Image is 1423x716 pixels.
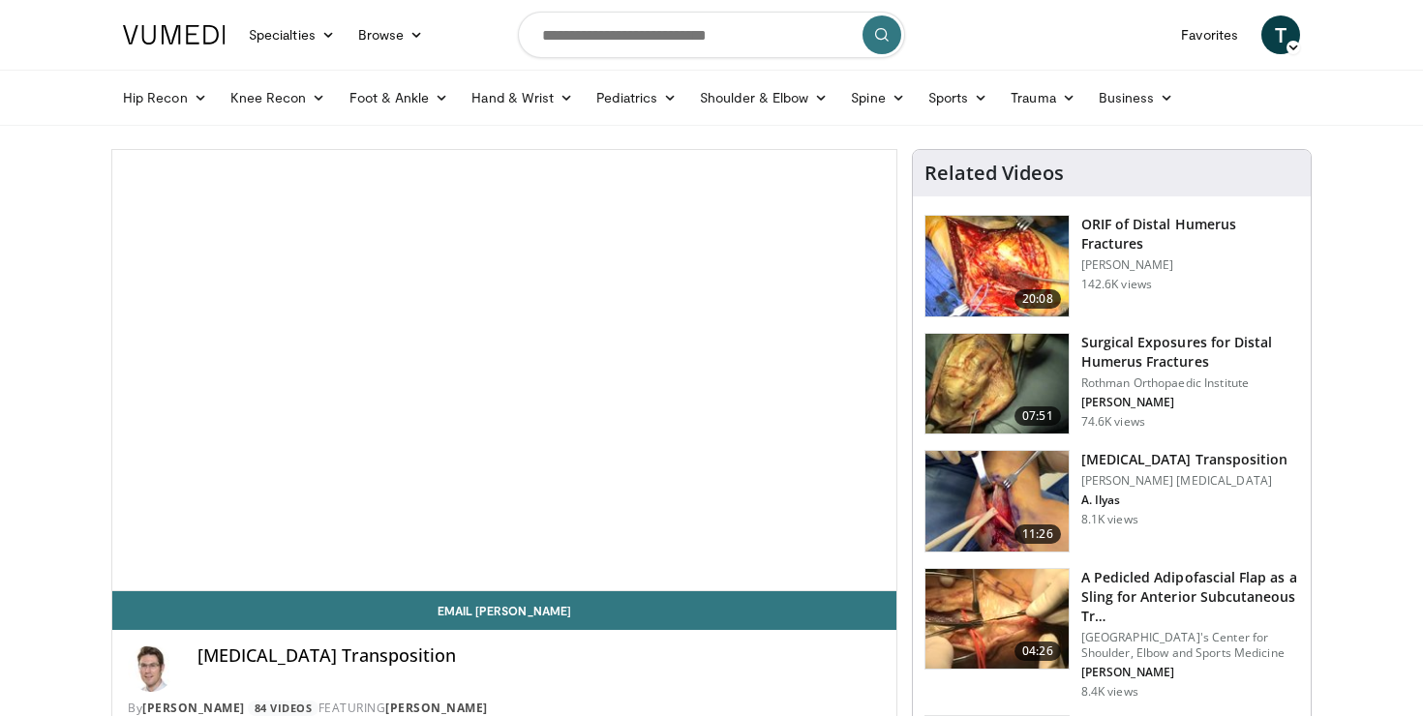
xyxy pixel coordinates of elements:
[925,216,1069,316] img: orif-sanch_3.png.150x105_q85_crop-smart_upscale.jpg
[460,78,585,117] a: Hand & Wrist
[585,78,688,117] a: Pediatrics
[925,451,1069,552] img: 4c3c6f75-4af4-4fa2-bff6-d5a560996c15.150x105_q85_crop-smart_upscale.jpg
[999,78,1087,117] a: Trauma
[1081,375,1299,391] p: Rothman Orthopaedic Institute
[1014,289,1061,309] span: 20:08
[924,450,1299,552] a: 11:26 [MEDICAL_DATA] Transposition [PERSON_NAME] [MEDICAL_DATA] A. Ilyas 8.1K views
[917,78,1000,117] a: Sports
[839,78,916,117] a: Spine
[1081,277,1152,292] p: 142.6K views
[924,215,1299,317] a: 20:08 ORIF of Distal Humerus Fractures [PERSON_NAME] 142.6K views
[1081,215,1299,254] h3: ORIF of Distal Humerus Fractures
[123,25,226,45] img: VuMedi Logo
[1261,15,1300,54] a: T
[518,12,905,58] input: Search topics, interventions
[1081,630,1299,661] p: [GEOGRAPHIC_DATA]'s Center for Shoulder, Elbow and Sports Medicine
[1081,512,1138,527] p: 8.1K views
[112,150,896,591] video-js: Video Player
[925,334,1069,434] img: 70322_0000_3.png.150x105_q85_crop-smart_upscale.jpg
[1081,568,1299,626] h3: A Pedicled Adipofascial Flap as a Sling for Anterior Subcutaneous Tr…
[925,569,1069,670] img: rosen1_1.png.150x105_q85_crop-smart_upscale.jpg
[1081,333,1299,372] h3: Surgical Exposures for Distal Humerus Fractures
[347,15,436,54] a: Browse
[219,78,338,117] a: Knee Recon
[385,700,488,716] a: [PERSON_NAME]
[1081,684,1138,700] p: 8.4K views
[112,591,896,630] a: Email [PERSON_NAME]
[1087,78,1186,117] a: Business
[924,568,1299,700] a: 04:26 A Pedicled Adipofascial Flap as a Sling for Anterior Subcutaneous Tr… [GEOGRAPHIC_DATA]'s C...
[142,700,245,716] a: [PERSON_NAME]
[128,645,174,692] img: Avatar
[1081,665,1299,680] p: [PERSON_NAME]
[1081,414,1145,430] p: 74.6K views
[1014,641,1061,661] span: 04:26
[924,333,1299,435] a: 07:51 Surgical Exposures for Distal Humerus Fractures Rothman Orthopaedic Institute [PERSON_NAME]...
[197,645,881,667] h4: [MEDICAL_DATA] Transposition
[1014,406,1061,426] span: 07:51
[1081,492,1288,508] p: A. Ilyas
[924,162,1064,185] h4: Related Videos
[688,78,839,117] a: Shoulder & Elbow
[111,78,219,117] a: Hip Recon
[1169,15,1250,54] a: Favorites
[1081,395,1299,410] p: [PERSON_NAME]
[1081,450,1288,469] h3: [MEDICAL_DATA] Transposition
[1014,524,1061,544] span: 11:26
[237,15,347,54] a: Specialties
[1081,473,1288,489] p: [PERSON_NAME] [MEDICAL_DATA]
[1081,257,1299,273] p: [PERSON_NAME]
[338,78,461,117] a: Foot & Ankle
